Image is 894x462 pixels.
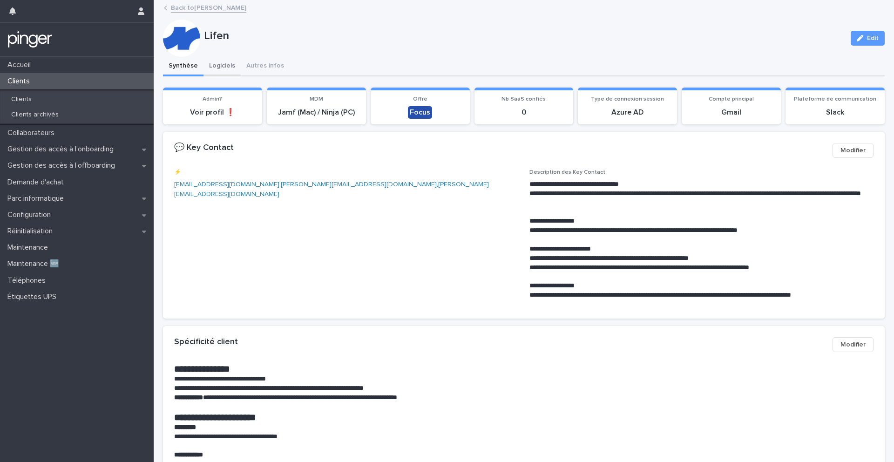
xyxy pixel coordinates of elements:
button: Synthèse [163,57,203,76]
p: 0 [480,108,568,117]
p: Gestion des accès à l’offboarding [4,161,122,170]
a: Back to[PERSON_NAME] [171,2,246,13]
p: Maintenance 🆕 [4,259,67,268]
a: [EMAIL_ADDRESS][DOMAIN_NAME] [174,181,279,188]
p: Parc informatique [4,194,71,203]
span: Admin? [203,96,222,102]
p: Gmail [687,108,775,117]
button: Modifier [833,143,874,158]
p: Accueil [4,61,38,69]
h2: 💬 Key Contact [174,143,234,153]
button: Modifier [833,337,874,352]
button: Autres infos [241,57,290,76]
span: ⚡️ [174,170,181,175]
span: Edit [867,35,879,41]
p: Jamf (Mac) / Ninja (PC) [272,108,360,117]
img: mTgBEunGTSyRkCgitkcU [7,30,53,49]
span: Compte principal [709,96,754,102]
p: Gestion des accès à l’onboarding [4,145,121,154]
a: [PERSON_NAME][EMAIL_ADDRESS][DOMAIN_NAME] [281,181,437,188]
p: Azure AD [583,108,671,117]
span: Plateforme de communication [794,96,876,102]
span: Type de connexion session [591,96,664,102]
p: Lifen [204,29,843,43]
a: [PERSON_NAME][EMAIL_ADDRESS][DOMAIN_NAME] [174,181,489,197]
span: Modifier [840,340,866,349]
p: Collaborateurs [4,129,62,137]
p: Étiquettes UPS [4,292,64,301]
p: Réinitialisation [4,227,60,236]
span: MDM [310,96,323,102]
p: Téléphones [4,276,53,285]
p: Slack [791,108,879,117]
span: Modifier [840,146,866,155]
p: Clients [4,77,37,86]
h2: Spécificité client [174,337,238,347]
p: Clients [4,95,39,103]
p: Clients archivés [4,111,66,119]
span: Nb SaaS confiés [501,96,546,102]
span: Offre [413,96,427,102]
button: Logiciels [203,57,241,76]
button: Edit [851,31,885,46]
p: Voir profil ❗ [169,108,257,117]
p: Maintenance [4,243,55,252]
p: , , [174,180,518,199]
div: Focus [408,106,432,119]
p: Demande d'achat [4,178,71,187]
span: Description des Key Contact [529,170,605,175]
p: Configuration [4,211,58,219]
